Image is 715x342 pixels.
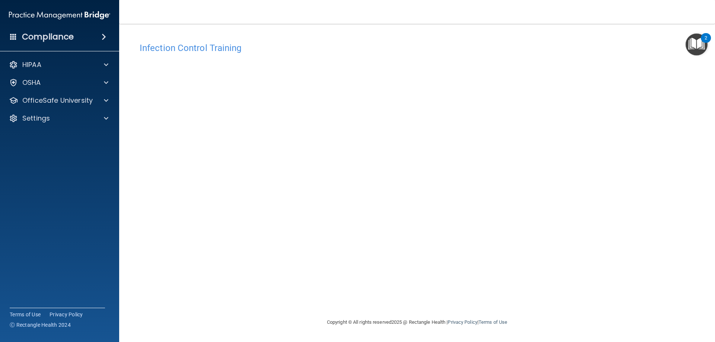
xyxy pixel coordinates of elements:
[22,32,74,42] h4: Compliance
[9,8,110,23] img: PMB logo
[22,96,93,105] p: OfficeSafe University
[686,33,708,55] button: Open Resource Center, 2 new notifications
[22,60,41,69] p: HIPAA
[22,78,41,87] p: OSHA
[448,319,477,325] a: Privacy Policy
[10,321,71,329] span: Ⓒ Rectangle Health 2024
[50,311,83,318] a: Privacy Policy
[9,60,108,69] a: HIPAA
[22,114,50,123] p: Settings
[9,114,108,123] a: Settings
[10,311,41,318] a: Terms of Use
[281,310,553,334] div: Copyright © All rights reserved 2025 @ Rectangle Health | |
[705,38,707,48] div: 2
[479,319,507,325] a: Terms of Use
[9,96,108,105] a: OfficeSafe University
[140,43,695,53] h4: Infection Control Training
[9,78,108,87] a: OSHA
[140,57,512,286] iframe: infection-control-training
